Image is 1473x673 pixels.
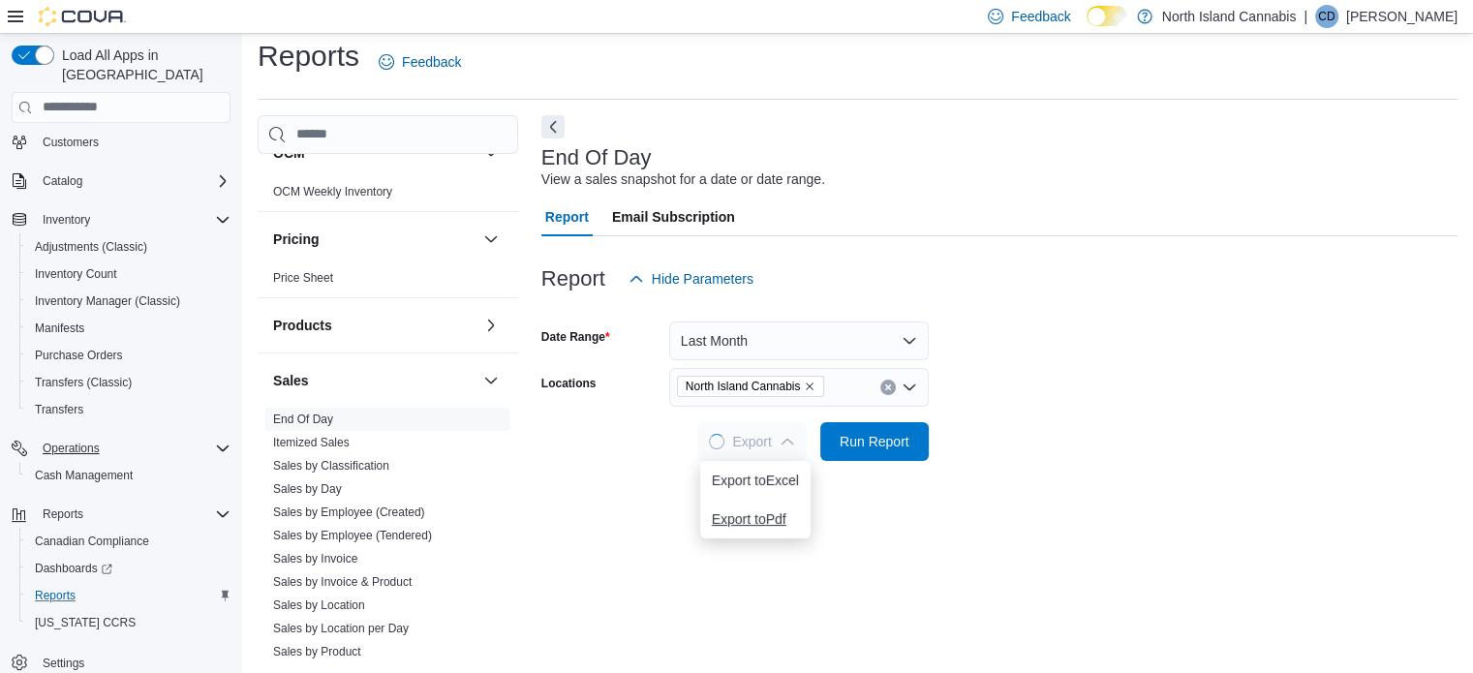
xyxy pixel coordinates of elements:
span: Dashboards [35,561,112,576]
span: CD [1318,5,1335,28]
span: Adjustments (Classic) [35,239,147,255]
button: Sales [479,369,503,392]
span: OCM Weekly Inventory [273,184,392,199]
p: | [1304,5,1307,28]
button: Remove North Island Cannabis from selection in this group [804,381,815,392]
a: Sales by Location [273,598,365,612]
span: Sales by Location [273,597,365,613]
a: Sales by Invoice [273,552,357,566]
a: Reports [27,584,83,607]
span: Canadian Compliance [27,530,230,553]
span: Itemized Sales [273,435,350,450]
button: OCM [479,141,503,165]
span: Report [545,198,589,236]
button: Export toPdf [700,500,811,538]
span: Sales by Location per Day [273,621,409,636]
button: Catalog [35,169,90,193]
a: Transfers (Classic) [27,371,139,394]
span: Transfers [35,402,83,417]
h1: Reports [258,37,359,76]
button: Operations [35,437,107,460]
span: Sales by Day [273,481,342,497]
button: Customers [4,128,238,156]
span: Cash Management [35,468,133,483]
span: Catalog [35,169,230,193]
span: Operations [35,437,230,460]
button: Manifests [19,315,238,342]
span: Feedback [402,52,461,72]
div: View a sales snapshot for a date or date range. [541,169,825,190]
span: Settings [43,656,84,671]
span: Canadian Compliance [35,534,149,549]
a: Sales by Product [273,645,361,658]
span: Catalog [43,173,82,189]
span: End Of Day [273,412,333,427]
span: Inventory [35,208,230,231]
span: Sales by Invoice & Product [273,574,412,590]
a: Sales by Invoice & Product [273,575,412,589]
span: Export to Pdf [712,511,799,527]
span: Transfers (Classic) [27,371,230,394]
button: Operations [4,435,238,462]
span: Reports [35,503,230,526]
span: Inventory Count [27,262,230,286]
button: Products [273,316,476,335]
button: Reports [4,501,238,528]
span: Reports [35,588,76,603]
button: [US_STATE] CCRS [19,609,238,636]
a: End Of Day [273,413,333,426]
h3: Sales [273,371,309,390]
span: Customers [43,135,99,150]
a: Dashboards [27,557,120,580]
button: Cash Management [19,462,238,489]
span: Sales by Invoice [273,551,357,566]
span: Dark Mode [1087,26,1088,27]
button: Catalog [4,168,238,195]
button: Open list of options [902,380,917,395]
span: Sales by Employee (Tendered) [273,528,432,543]
span: Feedback [1011,7,1070,26]
span: Inventory [43,212,90,228]
span: Price Sheet [273,270,333,286]
span: North Island Cannabis [677,376,825,397]
img: Cova [39,7,126,26]
a: Sales by Employee (Tendered) [273,529,432,542]
a: Sales by Classification [273,459,389,473]
span: Export [709,422,794,461]
span: Cash Management [27,464,230,487]
button: Pricing [273,229,476,249]
span: Inventory Manager (Classic) [35,293,180,309]
a: Dashboards [19,555,238,582]
button: Last Month [669,321,929,360]
div: Carol Dirom [1315,5,1338,28]
span: Sales by Employee (Created) [273,505,425,520]
button: LoadingExport [697,422,806,461]
span: Inventory Manager (Classic) [27,290,230,313]
span: Load All Apps in [GEOGRAPHIC_DATA] [54,46,230,84]
span: Transfers [27,398,230,421]
button: Clear input [880,380,896,395]
span: Hide Parameters [652,269,753,289]
button: Next [541,115,565,138]
a: Transfers [27,398,91,421]
span: Sales by Product [273,644,361,659]
h3: Products [273,316,332,335]
h3: Report [541,267,605,291]
a: Itemized Sales [273,436,350,449]
span: Sales by Classification [273,458,389,474]
p: North Island Cannabis [1162,5,1297,28]
span: Purchase Orders [35,348,123,363]
label: Locations [541,376,597,391]
span: Inventory Count [35,266,117,282]
button: Inventory [35,208,98,231]
button: Reports [19,582,238,609]
label: Date Range [541,329,610,345]
span: Export to Excel [712,473,799,488]
a: [US_STATE] CCRS [27,611,143,634]
button: Export toExcel [700,461,811,500]
a: Price Sheet [273,271,333,285]
p: [PERSON_NAME] [1346,5,1458,28]
h3: Pricing [273,229,319,249]
div: Pricing [258,266,518,297]
span: Washington CCRS [27,611,230,634]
